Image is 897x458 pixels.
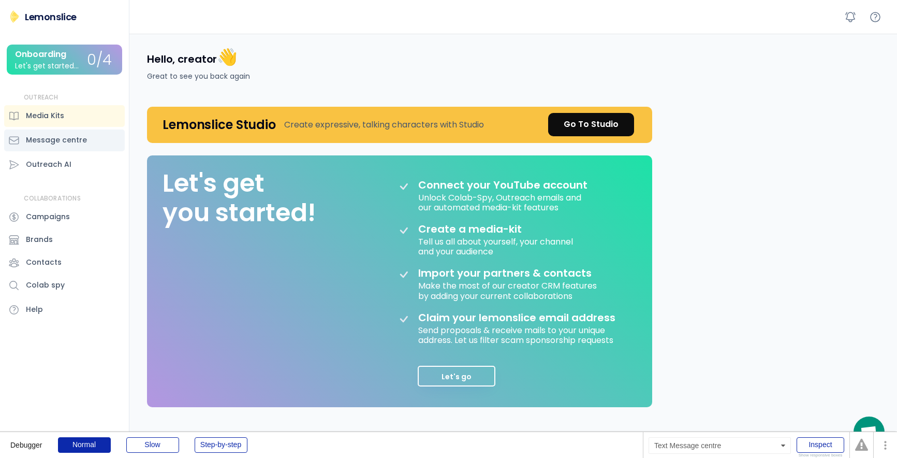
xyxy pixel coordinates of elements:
div: Tell us all about yourself, your channel and your audience [418,235,575,256]
div: Connect your YouTube account [418,179,587,191]
div: Show responsive boxes [797,453,844,457]
div: Step-by-step [195,437,247,453]
div: Claim your lemonslice email address [418,311,615,324]
div: Create a media-kit [418,223,548,235]
div: Inspect [797,437,844,453]
div: Go To Studio [564,118,619,131]
font: 👋 [217,45,238,68]
div: Send proposals & receive mails to your unique address. Let us filter scam sponsorship requests [418,324,625,345]
div: Lemonslice [25,10,77,23]
h4: Hello, creator [147,46,238,68]
div: Open chat [854,417,885,448]
div: Colab spy [26,280,65,291]
div: Brands [26,234,53,245]
div: Help [26,304,43,315]
img: Lemonslice [8,10,21,23]
div: Debugger [10,432,42,449]
div: Create expressive, talking characters with Studio [284,119,484,131]
div: Slow [126,437,179,453]
div: Unlock Colab-Spy, Outreach emails and our automated media-kit features [418,191,583,212]
a: Go To Studio [548,113,634,136]
h4: Lemonslice Studio [163,117,276,133]
div: Make the most of our creator CRM features by adding your current collaborations [418,279,599,300]
div: Great to see you back again [147,71,250,82]
div: Let's get started... [15,62,79,70]
div: Outreach AI [26,159,71,170]
div: OUTREACH [24,93,58,102]
div: Onboarding [15,50,66,59]
div: Import your partners & contacts [418,267,592,279]
div: Contacts [26,257,62,268]
div: Normal [58,437,111,453]
div: Campaigns [26,211,70,222]
div: 0/4 [87,52,112,68]
button: Let's go [418,366,495,387]
div: Message centre [26,135,87,146]
div: Text Message centre [649,437,791,454]
div: Let's get you started! [163,168,316,228]
div: Media Kits [26,110,64,121]
div: COLLABORATIONS [24,194,81,203]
